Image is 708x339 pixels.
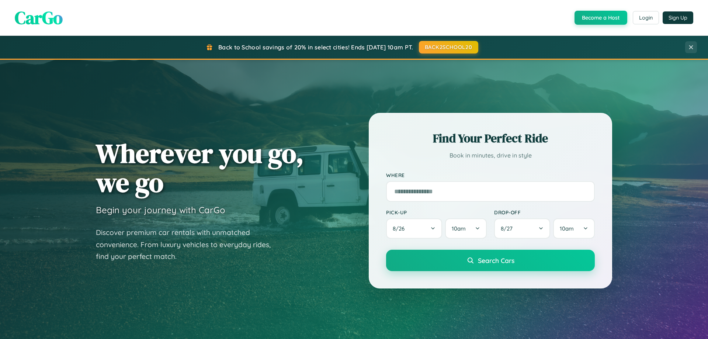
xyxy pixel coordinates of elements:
button: Search Cars [386,250,595,271]
label: Pick-up [386,209,487,215]
p: Discover premium car rentals with unmatched convenience. From luxury vehicles to everyday rides, ... [96,226,280,263]
h2: Find Your Perfect Ride [386,130,595,146]
button: Login [633,11,659,24]
span: CarGo [15,6,63,30]
button: 8/27 [494,218,550,239]
span: Back to School savings of 20% in select cities! Ends [DATE] 10am PT. [218,44,413,51]
label: Drop-off [494,209,595,215]
button: 10am [445,218,487,239]
button: 10am [553,218,595,239]
h1: Wherever you go, we go [96,139,304,197]
span: 10am [452,225,466,232]
p: Book in minutes, drive in style [386,150,595,161]
button: 8/26 [386,218,442,239]
button: BACK2SCHOOL20 [419,41,478,53]
span: 10am [560,225,574,232]
span: 8 / 26 [393,225,408,232]
button: Sign Up [663,11,693,24]
label: Where [386,172,595,178]
h3: Begin your journey with CarGo [96,204,225,215]
button: Become a Host [575,11,627,25]
span: Search Cars [478,256,514,264]
span: 8 / 27 [501,225,516,232]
